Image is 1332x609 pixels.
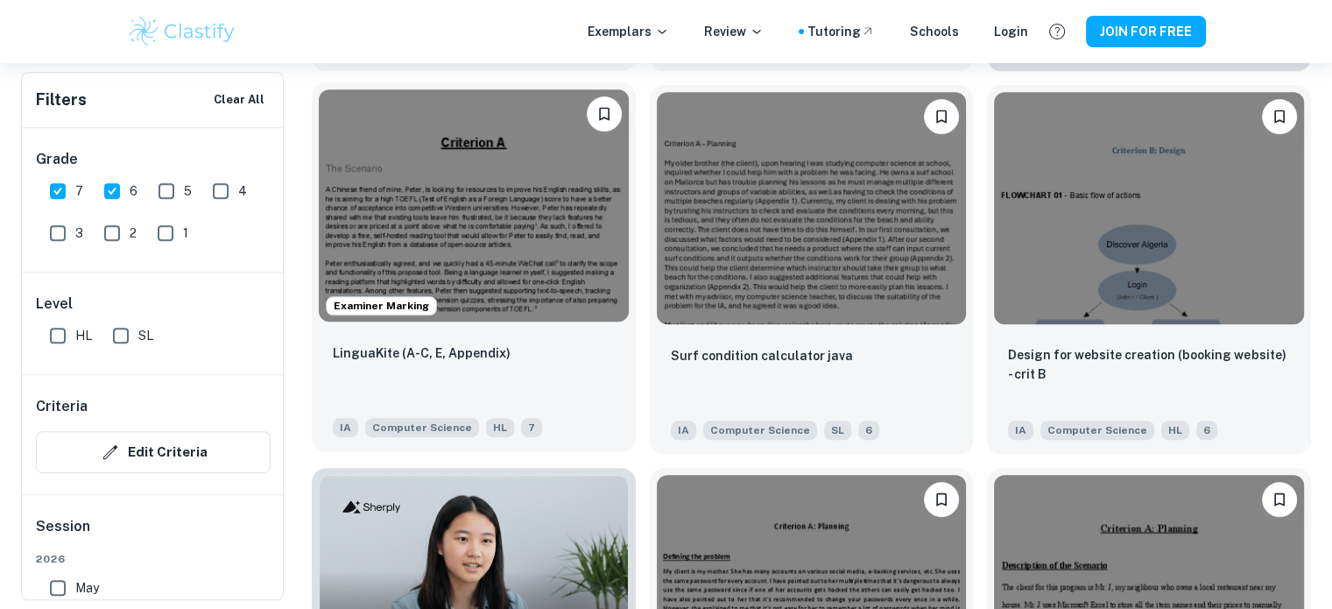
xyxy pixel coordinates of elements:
h6: Grade [36,149,271,170]
span: Computer Science [703,421,817,440]
button: Help and Feedback [1042,17,1072,46]
span: 2026 [36,551,271,567]
img: Clastify logo [127,14,238,49]
h6: Session [36,516,271,551]
a: Schools [910,22,959,41]
button: Clear All [209,87,269,113]
a: Examiner MarkingPlease log in to bookmark exemplarsLinguaKite (A-C, E, Appendix)IAComputer Scienc... [312,85,636,454]
button: JOIN FOR FREE [1086,16,1206,47]
span: 2 [130,223,137,243]
span: 3 [75,223,83,243]
span: 6 [1196,421,1217,440]
img: Computer Science IA example thumbnail: Surf condition calculator java [657,92,967,324]
p: Review [704,22,764,41]
a: Please log in to bookmark exemplarsSurf condition calculator javaIAComputer ScienceSL6 [650,85,974,454]
p: Design for website creation (booking website) - crit B [1008,345,1290,384]
button: Please log in to bookmark exemplars [924,99,959,134]
a: Tutoring [807,22,875,41]
button: Please log in to bookmark exemplars [587,96,622,131]
p: Exemplars [588,22,669,41]
a: Login [994,22,1028,41]
h6: Criteria [36,396,88,417]
span: HL [1161,421,1189,440]
span: Computer Science [365,418,479,437]
span: 4 [238,181,247,201]
span: 7 [75,181,83,201]
button: Edit Criteria [36,431,271,473]
p: Surf condition calculator java [671,346,853,365]
h6: Level [36,294,271,315]
button: Please log in to bookmark exemplars [1262,482,1297,517]
span: Examiner Marking [327,298,436,314]
span: May [75,578,99,598]
span: SL [138,326,153,345]
span: IA [1008,421,1033,440]
img: Computer Science IA example thumbnail: LinguaKite (A-C, E, Appendix) [319,89,629,322]
button: Please log in to bookmark exemplars [924,482,959,517]
span: 5 [184,181,192,201]
span: HL [75,326,92,345]
a: Please log in to bookmark exemplarsDesign for website creation (booking website) - crit BIAComput... [987,85,1311,454]
span: HL [486,418,514,437]
span: 6 [858,421,879,440]
button: Please log in to bookmark exemplars [1262,99,1297,134]
span: IA [671,421,696,440]
h6: Filters [36,88,87,112]
span: IA [333,418,358,437]
p: LinguaKite (A-C, E, Appendix) [333,343,511,363]
span: 7 [521,418,542,437]
span: 1 [183,223,188,243]
span: 6 [130,181,137,201]
span: SL [824,421,851,440]
span: Computer Science [1040,421,1154,440]
img: Computer Science IA example thumbnail: Design for website creation (booking web [994,92,1304,324]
